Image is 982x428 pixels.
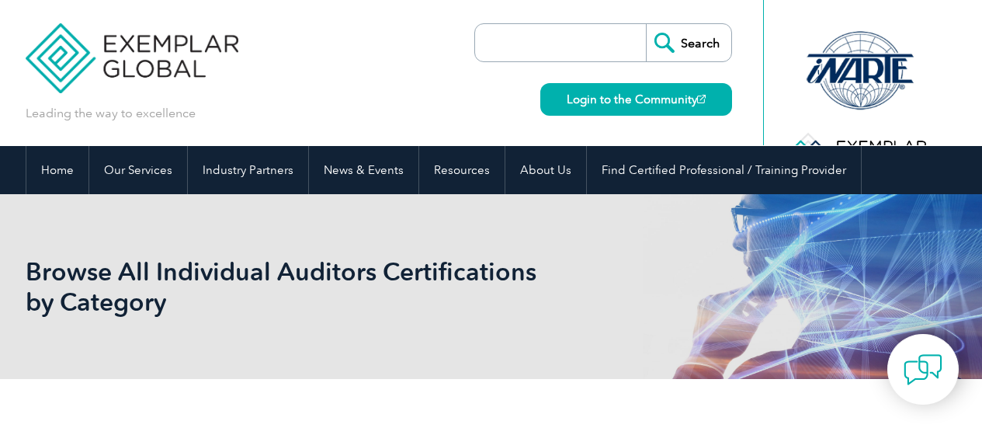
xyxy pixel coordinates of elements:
p: Leading the way to excellence [26,105,196,122]
a: Find Certified Professional / Training Provider [587,146,861,194]
a: About Us [505,146,586,194]
img: contact-chat.png [904,350,942,389]
input: Search [646,24,731,61]
a: Our Services [89,146,187,194]
a: Login to the Community [540,83,732,116]
h1: Browse All Individual Auditors Certifications by Category [26,256,622,317]
img: open_square.png [697,95,706,103]
a: Industry Partners [188,146,308,194]
a: News & Events [309,146,418,194]
a: Resources [419,146,505,194]
a: Home [26,146,88,194]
